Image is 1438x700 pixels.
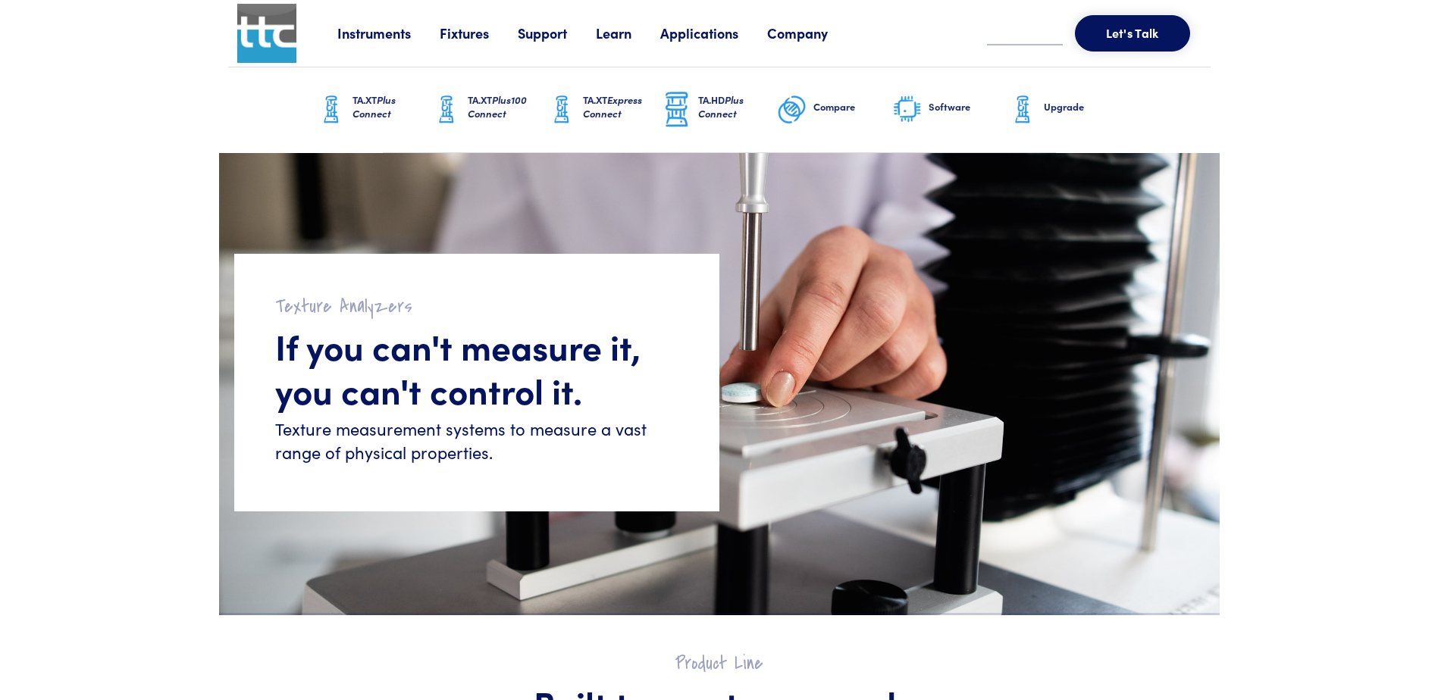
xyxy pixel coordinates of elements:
[518,23,596,42] a: Support
[583,93,662,120] h6: TA.XT
[431,67,547,152] a: TA.XTPlus100 Connect
[1007,67,1123,152] a: Upgrade
[777,91,807,129] img: compare-graphic.png
[275,417,678,464] h6: Texture measurement systems to measure a vast range of physical properties.
[468,92,527,120] span: Plus100 Connect
[352,92,396,120] span: Plus Connect
[440,23,518,42] a: Fixtures
[583,92,642,120] span: Express Connect
[1075,15,1190,52] button: Let's Talk
[698,93,777,120] h6: TA.HD
[777,67,892,152] a: Compare
[468,93,547,120] h6: TA.XT
[1007,91,1038,129] img: ta-xt-graphic.png
[275,295,678,318] h2: Texture Analyzers
[431,91,462,129] img: ta-xt-graphic.png
[316,91,346,129] img: ta-xt-graphic.png
[767,23,857,42] a: Company
[352,93,431,120] h6: TA.XT
[662,90,692,130] img: ta-hd-graphic.png
[1044,100,1123,114] h6: Upgrade
[547,67,662,152] a: TA.XTExpress Connect
[660,23,767,42] a: Applications
[237,4,296,63] img: ttc_logo_1x1_v1.0.png
[265,652,1174,675] h2: Product Line
[547,91,577,129] img: ta-xt-graphic.png
[698,92,744,120] span: Plus Connect
[813,100,892,114] h6: Compare
[275,324,678,411] h1: If you can't measure it, you can't control it.
[892,67,1007,152] a: Software
[662,67,777,152] a: TA.HDPlus Connect
[596,23,660,42] a: Learn
[929,100,1007,114] h6: Software
[337,23,440,42] a: Instruments
[316,67,431,152] a: TA.XTPlus Connect
[892,94,923,126] img: software-graphic.png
